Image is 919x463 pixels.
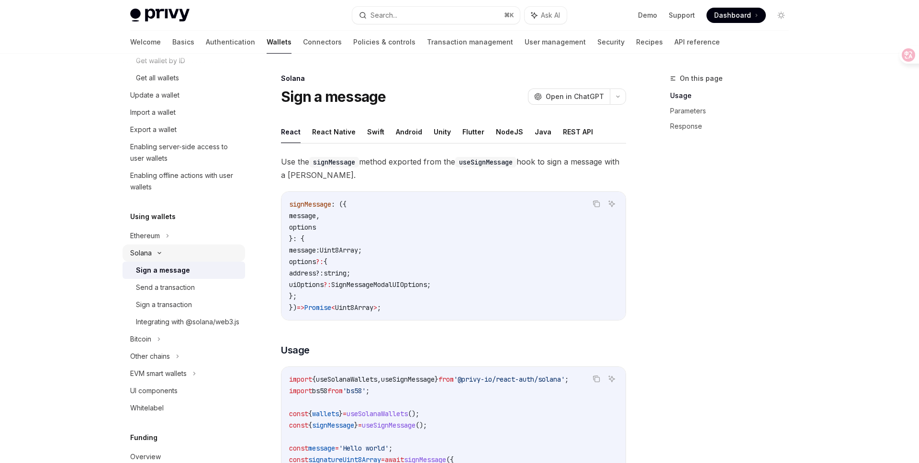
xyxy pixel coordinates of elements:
span: useSignMessage [362,421,415,430]
span: SignMessageModalUIOptions [331,280,427,289]
span: message: [289,246,320,254]
button: React Native [312,121,356,143]
span: Uint8Array [320,246,358,254]
a: Dashboard [706,8,766,23]
div: UI components [130,385,178,397]
span: On this page [680,73,723,84]
span: Open in ChatGPT [546,92,604,101]
div: Sign a message [136,265,190,276]
span: string [324,269,347,277]
div: Solana [130,247,152,259]
span: ; [358,246,362,254]
button: Swift [367,121,384,143]
span: => [297,303,304,312]
span: useSolanaWallets [316,375,377,384]
span: > [373,303,377,312]
button: Android [396,121,422,143]
span: ; [427,280,431,289]
span: = [335,444,339,452]
a: Demo [638,11,657,20]
a: Get all wallets [123,69,245,87]
span: ; [565,375,569,384]
a: Connectors [303,31,342,54]
div: Ethereum [130,230,160,242]
div: Integrating with @solana/web3.js [136,316,239,328]
a: Usage [670,88,796,103]
button: Toggle dark mode [773,8,789,23]
a: Authentication [206,31,255,54]
span: : [320,269,324,277]
span: '@privy-io/react-auth/solana' [454,375,565,384]
a: Enabling server-side access to user wallets [123,138,245,167]
div: Whitelabel [130,402,164,414]
span: }: { [289,234,304,243]
span: wallets [312,409,339,418]
a: UI components [123,382,245,399]
span: Use the method exported from the hook to sign a message with a [PERSON_NAME]. [281,155,626,182]
a: Export a wallet [123,121,245,138]
div: Get all wallets [136,72,179,84]
button: Ask AI [605,373,618,385]
span: options [289,223,316,231]
button: Ask AI [605,198,618,210]
span: } [354,421,358,430]
span: import [289,375,312,384]
span: , [316,211,320,220]
h1: Sign a message [281,88,386,105]
span: const [289,444,308,452]
a: Parameters [670,103,796,119]
div: Import a wallet [130,107,176,118]
span: address? [289,269,320,277]
div: EVM smart wallets [130,368,187,379]
span: = [358,421,362,430]
a: Welcome [130,31,161,54]
a: Transaction management [427,31,513,54]
button: Copy the contents from the code block [590,373,603,385]
span: const [289,421,308,430]
span: useSolanaWallets [347,409,408,418]
a: Basics [172,31,194,54]
span: signMessage [289,200,331,209]
a: Sign a transaction [123,296,245,313]
a: Send a transaction [123,279,245,296]
span: Usage [281,343,310,357]
div: Other chains [130,351,170,362]
span: bs58 [312,386,327,395]
span: { [312,375,316,384]
a: Response [670,119,796,134]
span: import [289,386,312,395]
a: Recipes [636,31,663,54]
div: Search... [370,10,397,21]
div: Bitcoin [130,333,151,345]
span: signMessage [312,421,354,430]
span: Dashboard [714,11,751,20]
button: Unity [434,121,451,143]
button: Open in ChatGPT [528,88,610,105]
span: } [339,409,343,418]
span: options [289,257,316,266]
div: Sign a transaction [136,299,192,310]
span: Promise [304,303,331,312]
div: Overview [130,451,161,463]
code: signMessage [309,157,359,167]
a: Security [597,31,625,54]
span: , [377,375,381,384]
span: 'bs58' [343,386,366,395]
span: from [438,375,454,384]
a: API reference [674,31,720,54]
span: 'Hello world' [339,444,389,452]
span: { [308,409,312,418]
span: ; [366,386,370,395]
span: from [327,386,343,395]
span: uiOptions [289,280,324,289]
span: message [308,444,335,452]
button: React [281,121,301,143]
a: Policies & controls [353,31,415,54]
span: < [331,303,335,312]
div: Solana [281,74,626,83]
div: Export a wallet [130,124,177,135]
span: }; [289,292,297,300]
span: ; [377,303,381,312]
span: ?: [316,257,324,266]
span: } [435,375,438,384]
